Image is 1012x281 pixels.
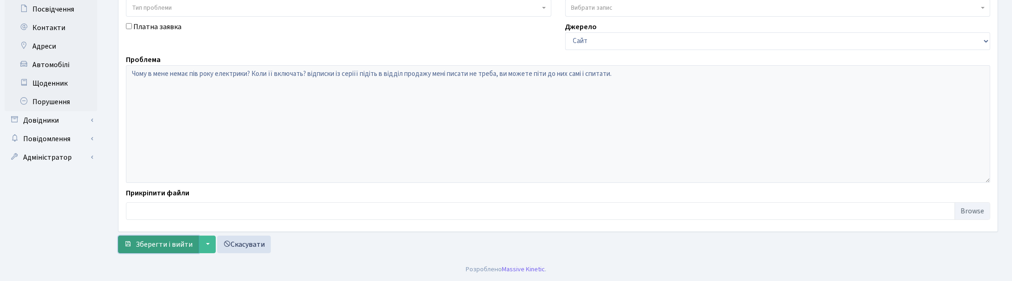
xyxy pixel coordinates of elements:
span: Зберегти і вийти [136,239,193,250]
label: Платна заявка [133,21,181,32]
a: Щоденник [5,74,97,93]
a: Повідомлення [5,130,97,148]
span: Вибрати запис [571,3,613,12]
a: Massive Kinetic [502,264,545,274]
label: Джерело [565,21,597,32]
a: Довідники [5,111,97,130]
textarea: Чому в мене немає пів року електрики? Коли її включать? відписки із серіїї підіть в відділ продаж... [126,65,990,183]
a: Контакти [5,19,97,37]
a: Порушення [5,93,97,111]
button: Зберегти і вийти [118,236,199,253]
a: Скасувати [217,236,271,253]
label: Прикріпити файли [126,187,189,199]
a: Автомобілі [5,56,97,74]
span: Тип проблеми [132,3,172,12]
a: Адміністратор [5,148,97,167]
label: Проблема [126,54,161,65]
a: Адреси [5,37,97,56]
div: Розроблено . [466,264,546,275]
